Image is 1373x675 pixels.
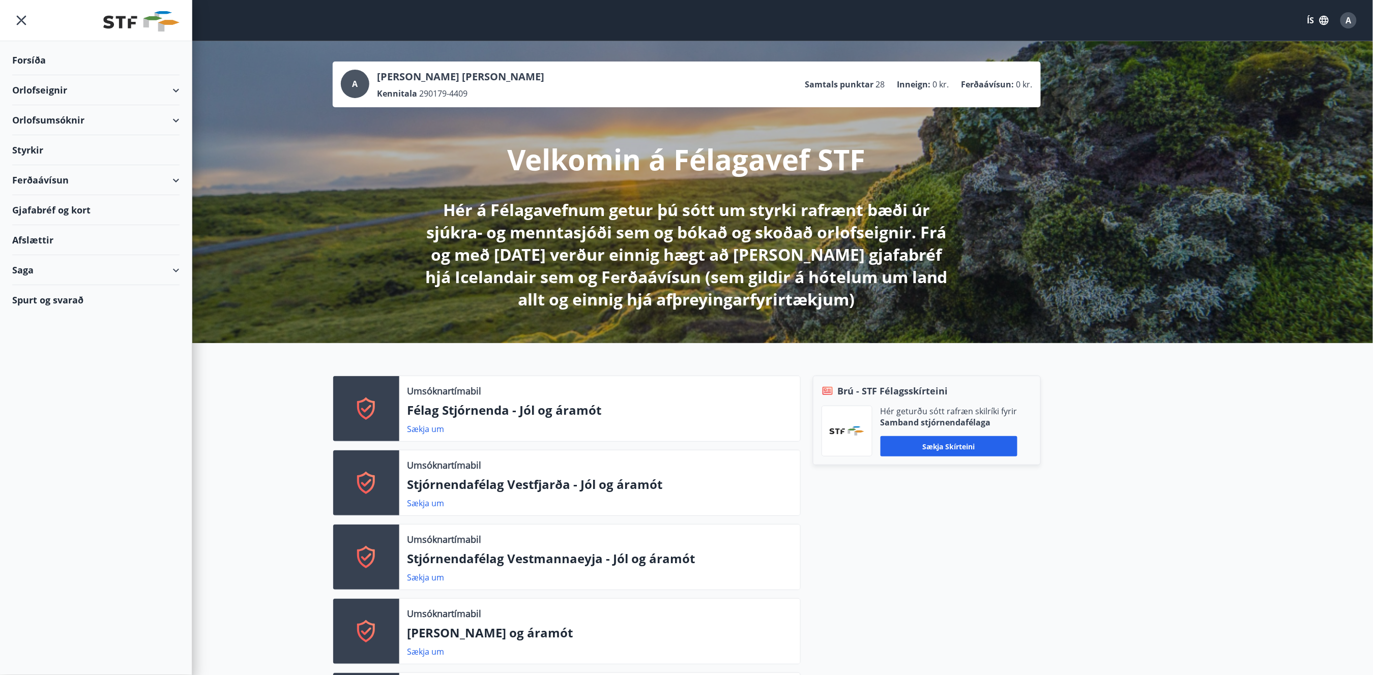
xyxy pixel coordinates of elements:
[407,402,792,419] p: Félag Stjórnenda - Jól og áramót
[12,105,180,135] div: Orlofsumsóknir
[12,255,180,285] div: Saga
[508,140,866,178] p: Velkomin á Félagavef STF
[407,533,482,546] p: Umsóknartímabil
[881,436,1017,456] button: Sækja skírteini
[407,458,482,472] p: Umsóknartímabil
[12,165,180,195] div: Ferðaávísun
[420,88,468,99] span: 290179-4409
[103,11,180,32] img: union_logo
[1346,15,1352,26] span: A
[961,79,1014,90] p: Ferðaávísun :
[377,88,418,99] p: Kennitala
[897,79,931,90] p: Inneign :
[12,285,180,315] div: Spurt og svarað
[418,199,955,311] p: Hér á Félagavefnum getur þú sótt um styrki rafrænt bæði úr sjúkra- og menntasjóði sem og bókað og...
[407,384,482,397] p: Umsóknartímabil
[407,476,792,493] p: Stjórnendafélag Vestfjarða - Jól og áramót
[1302,11,1334,29] button: ÍS
[881,406,1017,417] p: Hér geturðu sótt rafræn skilríki fyrir
[876,79,885,90] span: 28
[12,11,31,29] button: menu
[407,572,445,583] a: Sækja um
[12,75,180,105] div: Orlofseignir
[352,78,358,89] span: A
[377,70,545,84] p: [PERSON_NAME] [PERSON_NAME]
[407,550,792,567] p: Stjórnendafélag Vestmannaeyja - Jól og áramót
[830,426,864,436] img: vjCaq2fThgY3EUYqSgpjEiBg6WP39ov69hlhuPVN.png
[881,417,1017,428] p: Samband stjórnendafélaga
[407,607,482,620] p: Umsóknartímabil
[407,498,445,509] a: Sækja um
[933,79,949,90] span: 0 kr.
[805,79,874,90] p: Samtals punktar
[407,624,792,641] p: [PERSON_NAME] og áramót
[838,384,948,397] span: Brú - STF Félagsskírteini
[407,646,445,657] a: Sækja um
[12,225,180,255] div: Afslættir
[1336,8,1361,33] button: A
[1016,79,1033,90] span: 0 kr.
[12,135,180,165] div: Styrkir
[12,195,180,225] div: Gjafabréf og kort
[407,423,445,435] a: Sækja um
[12,45,180,75] div: Forsíða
